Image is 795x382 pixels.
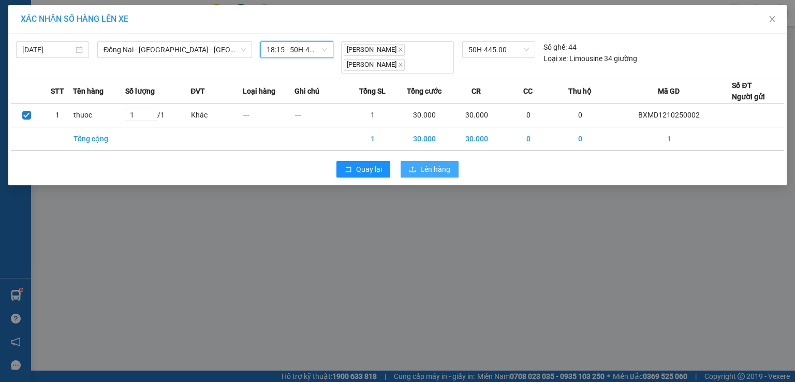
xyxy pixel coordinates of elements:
td: 30.000 [450,127,502,150]
div: Số ĐT Người gửi [732,80,765,102]
span: Loại hàng [243,85,275,97]
span: Đồng Nai - Sài Gòn - Đăk Lắk (SH) [104,42,246,57]
span: Tên hàng [73,85,104,97]
td: 1 [347,103,399,127]
td: 30.000 [399,103,450,127]
span: [PERSON_NAME] [344,59,405,71]
span: XÁC NHẬN SỐ HÀNG LÊN XE [21,14,128,24]
span: Số lượng [125,85,155,97]
span: rollback [345,166,352,174]
td: BXMD1210250002 [606,103,732,127]
td: 30.000 [450,103,502,127]
td: 1 [42,103,73,127]
td: --- [295,103,346,127]
input: 12/10/2025 [22,44,73,55]
span: Thu hộ [568,85,592,97]
td: 0 [503,103,554,127]
span: Mã GD [658,85,680,97]
span: 18:15 - 50H-445.00 [267,42,327,57]
td: 30.000 [399,127,450,150]
td: Khác [190,103,242,127]
span: [PERSON_NAME] [344,44,405,56]
span: Loại xe: [543,53,568,64]
span: STT [51,85,64,97]
td: 0 [554,127,606,150]
div: 44 [543,41,577,53]
div: Limousine 34 giường [543,53,637,64]
span: 50H-445.00 [468,42,528,57]
td: 0 [554,103,606,127]
span: Tổng cước [407,85,441,97]
span: close [398,62,403,67]
span: Số ghế: [543,41,567,53]
span: ĐVT [190,85,205,97]
span: Quay lại [356,164,382,175]
button: uploadLên hàng [401,161,459,178]
span: CC [523,85,533,97]
span: close [398,47,403,52]
span: upload [409,166,416,174]
td: thuoc [73,103,125,127]
span: Lên hàng [420,164,450,175]
td: 1 [606,127,732,150]
td: 1 [347,127,399,150]
button: rollbackQuay lại [336,161,390,178]
span: down [240,47,246,53]
td: / 1 [125,103,191,127]
td: --- [243,103,295,127]
button: Close [758,5,787,34]
span: close [768,15,776,23]
td: Tổng cộng [73,127,125,150]
span: Ghi chú [295,85,319,97]
span: Tổng SL [359,85,386,97]
span: CR [472,85,481,97]
td: 0 [503,127,554,150]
